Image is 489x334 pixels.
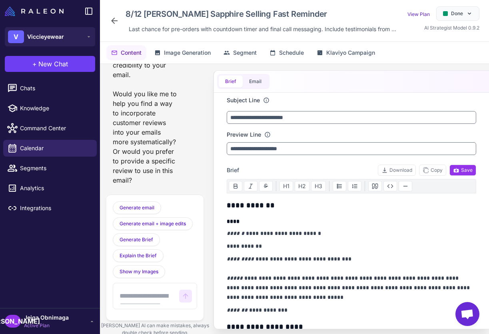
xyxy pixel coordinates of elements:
[8,30,24,43] div: V
[20,184,90,193] span: Analytics
[120,204,154,211] span: Generate email
[453,167,473,174] span: Save
[449,165,476,176] button: Save
[227,130,261,139] label: Preview Line
[32,59,37,69] span: +
[3,100,97,117] a: Knowledge
[38,59,68,69] span: New Chat
[419,165,446,176] button: Copy
[20,164,90,173] span: Segments
[5,27,95,46] button: VViccieyewear
[3,200,97,217] a: Integrations
[3,120,97,137] a: Command Center
[378,165,416,176] button: Download
[279,48,304,57] span: Schedule
[3,180,97,197] a: Analytics
[24,313,69,322] span: Jeiga Obnimaga
[164,48,211,57] span: Image Generation
[233,48,257,57] span: Segment
[20,124,90,133] span: Command Center
[120,236,153,243] span: Generate Brief
[120,220,186,227] span: Generate email + image edits
[407,11,430,17] a: View Plan
[113,265,165,278] button: Show my Images
[312,45,380,60] button: Klaviyo Campaign
[219,76,243,87] button: Brief
[20,104,90,113] span: Knowledge
[451,10,463,17] span: Done
[3,160,97,177] a: Segments
[120,268,158,275] span: Show my Images
[120,252,157,259] span: Explain the Brief
[20,204,90,213] span: Integrations
[423,167,443,174] span: Copy
[243,76,268,87] button: Email
[424,25,479,31] span: AI Strategist Model 0.9.2
[24,322,69,329] span: Active Plan
[219,45,261,60] button: Segment
[3,80,97,97] a: Chats
[227,96,260,105] label: Subject Line
[106,45,146,60] button: Content
[129,25,396,34] span: Last chance for pre-orders with countdown timer and final call messaging. Include testimonials fr...
[20,84,90,93] span: Chats
[113,201,161,214] button: Generate email
[27,32,64,41] span: Viccieyewear
[121,48,142,57] span: Content
[311,181,326,191] button: H3
[227,166,239,175] span: Brief
[5,56,95,72] button: +New Chat
[113,233,160,246] button: Generate Brief
[126,23,399,35] div: Click to edit description
[295,181,309,191] button: H2
[3,140,97,157] a: Calendar
[122,6,399,22] div: Click to edit campaign name
[150,45,216,60] button: Image Generation
[5,315,21,328] div: [PERSON_NAME]
[279,181,293,191] button: H1
[455,302,479,326] a: Open chat
[5,6,64,16] img: Raleon Logo
[326,48,375,57] span: Klaviyo Campaign
[113,217,193,230] button: Generate email + image edits
[265,45,309,60] button: Schedule
[20,144,90,153] span: Calendar
[113,249,164,262] button: Explain the Brief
